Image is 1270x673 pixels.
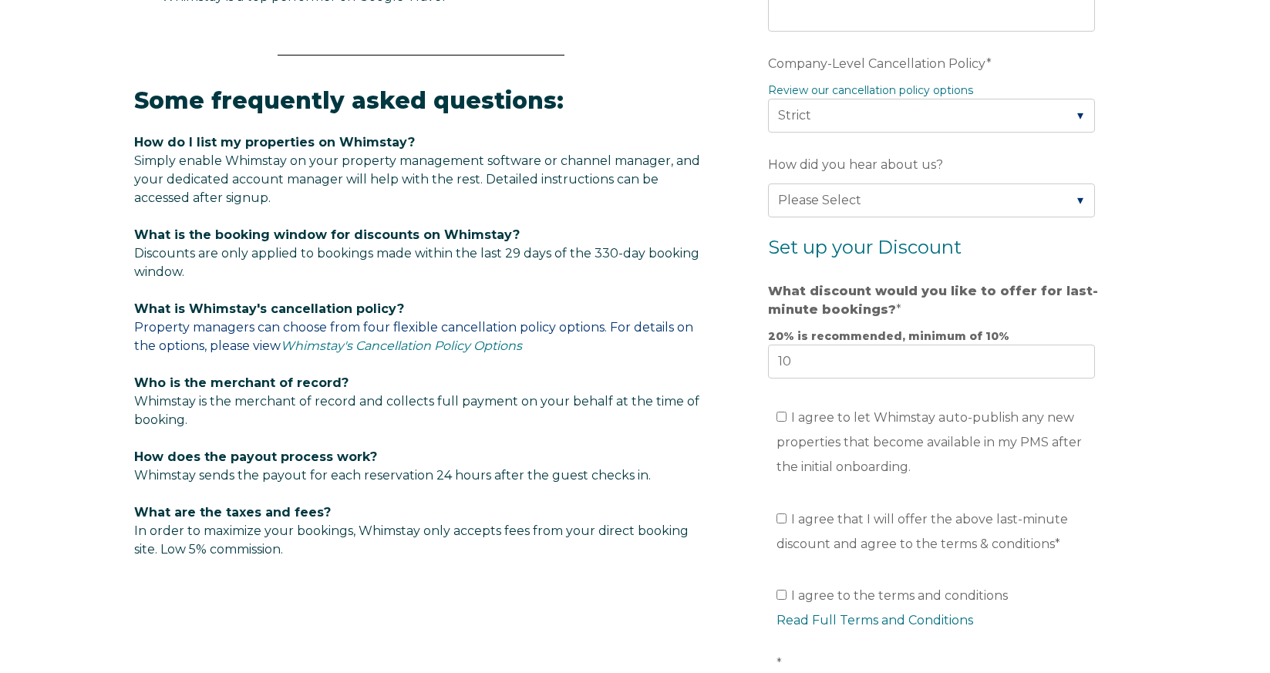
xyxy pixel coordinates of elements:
span: Some frequently asked questions: [134,86,564,115]
span: What are the taxes and fees? [134,505,331,520]
span: Whimstay is the merchant of record and collects full payment on your behalf at the time of booking. [134,394,699,427]
span: Set up your Discount [768,236,962,258]
span: Company-Level Cancellation Policy [768,52,986,76]
span: How does the payout process work? [134,449,377,464]
span: How do I list my properties on Whimstay? [134,135,415,150]
a: Read Full Terms and Conditions [776,613,973,628]
span: What is the booking window for discounts on Whimstay? [134,227,520,242]
span: Discounts are only applied to bookings made within the last 29 days of the 330-day booking window. [134,246,699,279]
span: I agree to the terms and conditions [776,588,1103,671]
p: Property managers can choose from four flexible cancellation policy options. For details on the o... [134,300,708,355]
span: What is Whimstay's cancellation policy? [134,301,404,316]
span: How did you hear about us? [768,153,943,177]
input: I agree to let Whimstay auto-publish any new properties that become available in my PMS after the... [776,412,787,422]
a: Review our cancellation policy options [768,83,973,97]
strong: 20% is recommended, minimum of 10% [768,329,1009,343]
span: In order to maximize your bookings, Whimstay only accepts fees from your direct booking site. Low... [134,505,689,557]
strong: What discount would you like to offer for last-minute bookings? [768,284,1098,317]
span: I agree that I will offer the above last-minute discount and agree to the terms & conditions [776,512,1068,551]
span: I agree to let Whimstay auto-publish any new properties that become available in my PMS after the... [776,410,1082,474]
span: Whimstay sends the payout for each reservation 24 hours after the guest checks in. [134,468,651,483]
input: I agree to the terms and conditionsRead Full Terms and Conditions* [776,590,787,600]
input: I agree that I will offer the above last-minute discount and agree to the terms & conditions* [776,513,787,523]
span: Simply enable Whimstay on your property management software or channel manager, and your dedicate... [134,153,700,205]
a: Whimstay's Cancellation Policy Options [281,338,522,353]
span: Who is the merchant of record? [134,375,349,390]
